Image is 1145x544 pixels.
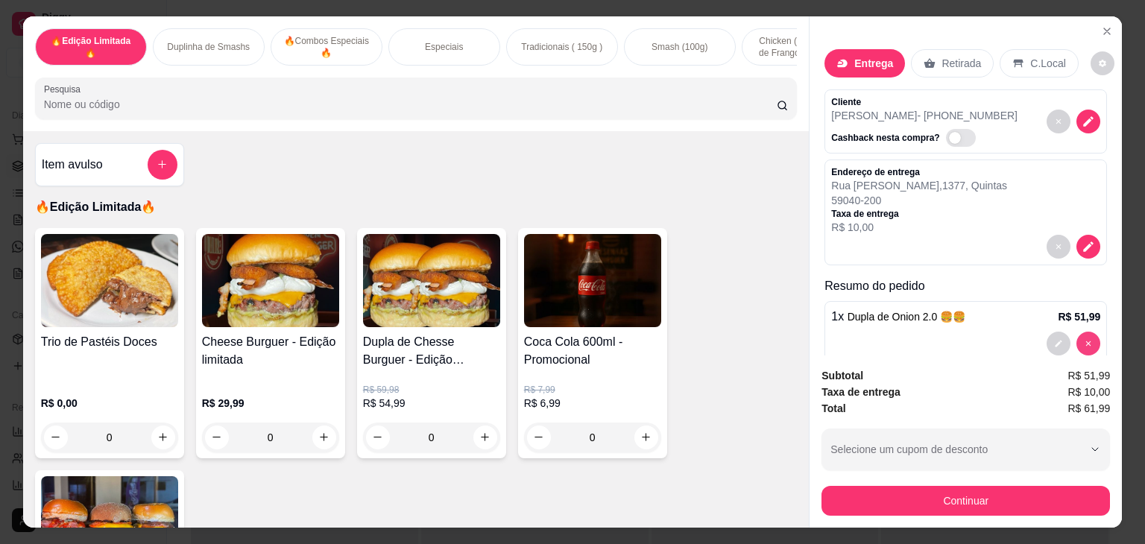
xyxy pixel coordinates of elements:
strong: Subtotal [821,370,863,382]
img: product-image [202,234,339,327]
p: R$ 59,98 [363,384,500,396]
span: R$ 51,99 [1067,367,1110,384]
p: Resumo do pedido [824,277,1107,295]
button: decrease-product-quantity [1076,110,1100,133]
label: Pesquisa [44,83,86,95]
img: product-image [41,234,178,327]
p: Duplinha de Smashs [167,41,250,53]
button: Continuar [821,486,1110,516]
p: [PERSON_NAME] - [PHONE_NUMBER] [831,108,1018,123]
img: product-image [363,234,500,327]
h4: Dupla de Chesse Burguer - Edição Limitada [363,333,500,369]
p: Cashback nesta compra? [831,132,939,144]
button: decrease-product-quantity [1091,51,1114,75]
p: 🔥Edição Limitada🔥 [48,35,134,59]
p: 🔥Edição Limitada🔥 [35,198,798,216]
span: Dupla de Onion 2.0 🍔🍔 [848,311,966,323]
p: Tradicionais ( 150g ) [521,41,602,53]
button: decrease-product-quantity [366,426,390,449]
button: Selecione um cupom de desconto [821,428,1110,470]
p: 59040-200 [831,193,1007,208]
h4: Cheese Burguer - Edição limitada [202,333,339,369]
button: decrease-product-quantity [1076,235,1100,259]
img: product-image [524,234,661,327]
span: R$ 10,00 [1067,384,1110,400]
h4: Coca Cola 600ml - Promocional [524,333,661,369]
p: Chicken ( Burguers de Frango )( 120g ) [754,35,841,59]
p: Taxa de entrega [831,208,1007,220]
p: R$ 6,99 [524,396,661,411]
input: Pesquisa [44,97,777,112]
button: Close [1095,19,1119,43]
button: increase-product-quantity [634,426,658,449]
p: Rua [PERSON_NAME] , 1377 , Quintas [831,178,1007,193]
span: R$ 61,99 [1067,400,1110,417]
p: Entrega [854,56,893,71]
button: decrease-product-quantity [1047,235,1070,259]
button: add-separate-item [148,150,177,180]
p: R$ 7,99 [524,384,661,396]
label: Automatic updates [946,129,982,147]
p: Retirada [941,56,981,71]
strong: Taxa de entrega [821,386,900,398]
p: R$ 54,99 [363,396,500,411]
p: R$ 0,00 [41,396,178,411]
p: R$ 29,99 [202,396,339,411]
p: C.Local [1030,56,1065,71]
button: decrease-product-quantity [1047,110,1070,133]
p: Especiais [425,41,463,53]
p: R$ 51,99 [1058,309,1100,324]
p: Cliente [831,96,1018,108]
strong: Total [821,402,845,414]
button: decrease-product-quantity [527,426,551,449]
button: increase-product-quantity [473,426,497,449]
p: Endereço de entrega [831,166,1007,178]
p: Smash (100g) [652,41,707,53]
h4: Trio de Pastéis Doces [41,333,178,351]
p: 1 x [831,308,965,326]
button: decrease-product-quantity [1076,332,1100,355]
p: 🔥Combos Especiais 🔥 [283,35,370,59]
p: R$ 10,00 [831,220,1007,235]
button: decrease-product-quantity [1047,332,1070,355]
h4: Item avulso [42,156,103,174]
